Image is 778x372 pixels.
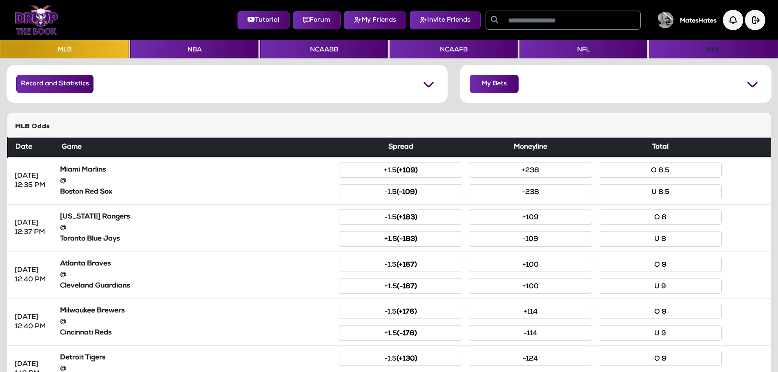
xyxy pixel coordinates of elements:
button: NBA [130,40,258,58]
strong: Toronto Blue Jays [60,236,120,243]
button: U 8.5 [599,184,722,199]
h5: MatesHates [680,18,716,25]
button: NHL [649,40,778,58]
button: Forum [293,11,341,29]
button: NCAABB [260,40,388,58]
img: Notification [723,10,743,30]
div: [DATE] 12:37 PM [15,218,50,237]
button: My Friends [344,11,406,29]
button: U 9 [599,325,722,341]
div: [DATE] 12:35 PM [15,172,50,190]
button: -238 [469,184,592,199]
th: Date [8,138,57,158]
button: +1.5(-183) [339,231,462,246]
button: +100 [469,278,592,294]
th: Spread [336,138,466,158]
strong: Cincinnati Reds [60,330,111,336]
div: @ [60,317,333,327]
div: [DATE] 12:40 PM [15,313,50,332]
button: +114 [469,304,592,319]
button: O 8.5 [599,163,722,178]
small: (-109) [397,189,417,196]
div: @ [60,270,333,280]
img: Logo [15,5,58,35]
button: Record and Statistics [16,75,94,93]
button: -1.5(+130) [339,351,462,366]
small: (-167) [397,283,417,290]
div: @ [60,176,333,186]
button: +1.5(-176) [339,325,462,341]
div: [DATE] 12:40 PM [15,266,50,285]
button: O 9 [599,257,722,272]
button: -1.5(-109) [339,184,462,199]
small: (+183) [397,214,417,221]
button: +1.5(+109) [339,163,462,178]
small: (+176) [397,309,417,316]
strong: Miami Marlins [60,167,106,174]
th: Moneyline [466,138,595,158]
small: (+130) [397,356,417,363]
img: User [657,12,673,28]
small: (+167) [397,262,417,269]
button: -1.5(+167) [339,257,462,272]
button: +238 [469,163,592,178]
strong: Milwaukee Brewers [60,307,125,314]
strong: Atlanta Braves [60,261,111,267]
small: (-176) [397,330,417,337]
small: (-183) [397,236,417,243]
button: -1.5(+183) [339,209,462,225]
button: +109 [469,209,592,225]
button: Tutorial [237,11,290,29]
button: O 8 [599,209,722,225]
button: +1.5(-167) [339,278,462,294]
button: -1.5(+176) [339,304,462,319]
button: NFL [519,40,647,58]
button: Invite Friends [410,11,481,29]
button: +100 [469,257,592,272]
strong: Boston Red Sox [60,189,112,196]
strong: [US_STATE] Rangers [60,214,130,221]
button: -124 [469,351,592,366]
button: My Bets [470,75,519,93]
button: U 9 [599,278,722,294]
button: U 8 [599,231,722,246]
button: O 9 [599,351,722,366]
th: Game [57,138,336,158]
button: -109 [469,231,592,246]
small: (+109) [397,167,418,174]
button: O 9 [599,304,722,319]
button: -114 [469,325,592,341]
strong: Detroit Tigers [60,354,105,361]
strong: Cleveland Guardians [60,283,130,290]
div: @ [60,223,333,233]
button: NCAAFB [390,40,517,58]
th: Total [595,138,725,158]
h5: MLB Odds [15,123,763,131]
